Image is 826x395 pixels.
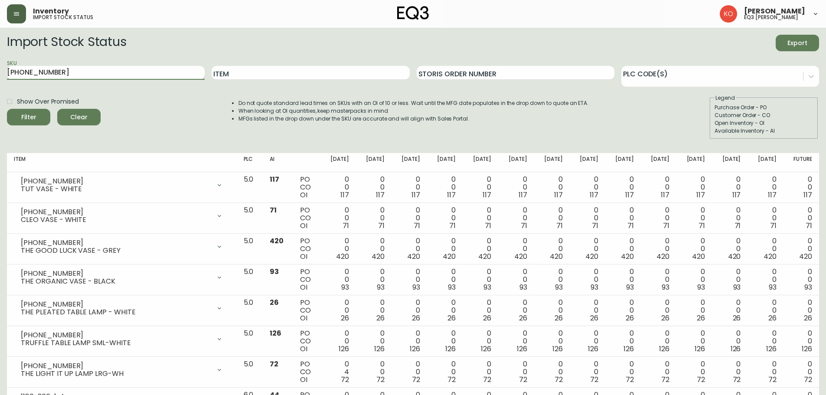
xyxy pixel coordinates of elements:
div: 0 0 [363,176,385,199]
th: [DATE] [463,153,498,172]
span: 26 [804,313,812,323]
th: [DATE] [570,153,605,172]
span: OI [300,251,307,261]
div: 0 0 [648,330,669,353]
span: 117 [554,190,563,200]
div: [PHONE_NUMBER] [21,239,211,247]
div: 0 0 [577,176,598,199]
span: OI [300,221,307,231]
span: 420 [621,251,634,261]
h5: import stock status [33,15,93,20]
div: 0 0 [505,206,527,230]
span: 117 [590,190,598,200]
span: 126 [552,344,563,354]
div: 0 0 [577,206,598,230]
span: 72 [341,375,349,385]
span: 93 [555,282,563,292]
span: 72 [555,375,563,385]
div: 0 0 [683,330,705,353]
img: logo [397,6,429,20]
span: 71 [556,221,563,231]
td: 5.0 [237,203,263,234]
div: 0 0 [434,206,456,230]
div: 0 4 [327,360,349,384]
div: 0 0 [505,268,527,291]
div: 0 0 [612,360,634,384]
span: 420 [443,251,456,261]
span: 72 [447,375,456,385]
div: 0 0 [683,206,705,230]
td: 5.0 [237,295,263,326]
span: 71 [270,205,277,215]
div: 0 0 [541,206,563,230]
div: 0 0 [790,176,812,199]
div: 0 0 [790,237,812,261]
div: 0 0 [612,237,634,261]
div: 0 0 [648,299,669,322]
div: [PHONE_NUMBER]TRUFFLE TABLE LAMP SML-WHITE [14,330,230,349]
div: 0 0 [398,176,420,199]
div: Customer Order - CO [715,111,813,119]
th: [DATE] [498,153,534,172]
span: 420 [656,251,669,261]
div: 0 0 [363,237,385,261]
h2: Import Stock Status [7,35,126,51]
span: 93 [804,282,812,292]
div: [PHONE_NUMBER] [21,177,211,185]
th: [DATE] [712,153,748,172]
div: 0 0 [683,237,705,261]
span: 126 [445,344,456,354]
th: [DATE] [641,153,676,172]
div: 0 0 [505,360,527,384]
span: 126 [731,344,741,354]
div: 0 0 [719,299,741,322]
div: 0 0 [790,268,812,291]
div: [PHONE_NUMBER]THE LIGHT IT UP LAMP LRG-WH [14,360,230,379]
div: 0 0 [398,268,420,291]
span: 93 [591,282,598,292]
div: 0 0 [754,268,776,291]
div: 0 0 [470,206,491,230]
span: 72 [697,375,705,385]
th: [DATE] [534,153,570,172]
div: [PHONE_NUMBER] [21,362,211,370]
span: 93 [341,282,349,292]
span: 93 [733,282,741,292]
div: 0 0 [648,237,669,261]
div: 0 0 [683,299,705,322]
div: 0 0 [434,176,456,199]
div: 0 0 [434,330,456,353]
span: 117 [447,190,456,200]
div: 0 0 [577,237,598,261]
div: 0 0 [434,299,456,322]
span: 117 [696,190,705,200]
span: 126 [588,344,598,354]
span: 126 [481,344,491,354]
div: 0 0 [577,299,598,322]
span: 93 [412,282,420,292]
div: THE PLEATED TABLE LAMP - WHITE [21,308,211,316]
div: 0 0 [470,299,491,322]
div: 0 0 [790,330,812,353]
div: PO CO [300,237,313,261]
span: 117 [768,190,777,200]
span: 26 [555,313,563,323]
span: [PERSON_NAME] [744,8,805,15]
div: [PHONE_NUMBER] [21,208,211,216]
span: 420 [728,251,741,261]
h5: eq3 [PERSON_NAME] [744,15,798,20]
div: TUT VASE - WHITE [21,185,211,193]
li: MFGs listed in the drop down under the SKU are accurate and will align with Sales Portal. [238,115,589,123]
div: 0 0 [541,176,563,199]
div: 0 0 [434,268,456,291]
div: 0 0 [541,330,563,353]
div: PO CO [300,176,313,199]
div: [PHONE_NUMBER]THE ORGANIC VASE - BLACK [14,268,230,287]
span: 72 [412,375,420,385]
span: OI [300,344,307,354]
div: Available Inventory - AI [715,127,813,135]
div: 0 0 [363,330,385,353]
span: 72 [590,375,598,385]
span: 420 [799,251,812,261]
div: 0 0 [719,176,741,199]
